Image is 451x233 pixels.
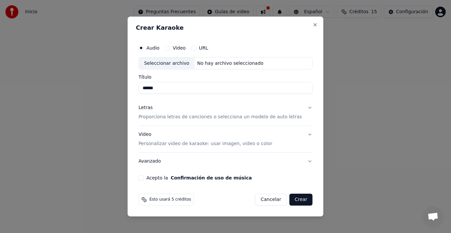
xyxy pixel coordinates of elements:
div: Seleccionar archivo [139,58,194,69]
button: VideoPersonalizar video de karaoke: usar imagen, video o color [138,126,312,153]
button: Acepto la [171,175,252,180]
button: LetrasProporciona letras de canciones o selecciona un modelo de auto letras [138,99,312,126]
button: Avanzado [138,153,312,170]
label: Título [138,75,312,80]
div: Letras [138,105,153,111]
p: Personalizar video de karaoke: usar imagen, video o color [138,140,272,147]
button: Crear [289,194,312,206]
h2: Crear Karaoke [136,25,315,31]
label: Video [173,46,186,50]
p: Proporciona letras de canciones o selecciona un modelo de auto letras [138,114,302,121]
div: No hay archivo seleccionado [194,60,266,67]
span: Esto usará 5 créditos [149,197,191,202]
label: URL [199,46,208,50]
div: Video [138,132,272,147]
button: Cancelar [255,194,287,206]
label: Audio [146,46,159,50]
label: Acepto la [146,175,252,180]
